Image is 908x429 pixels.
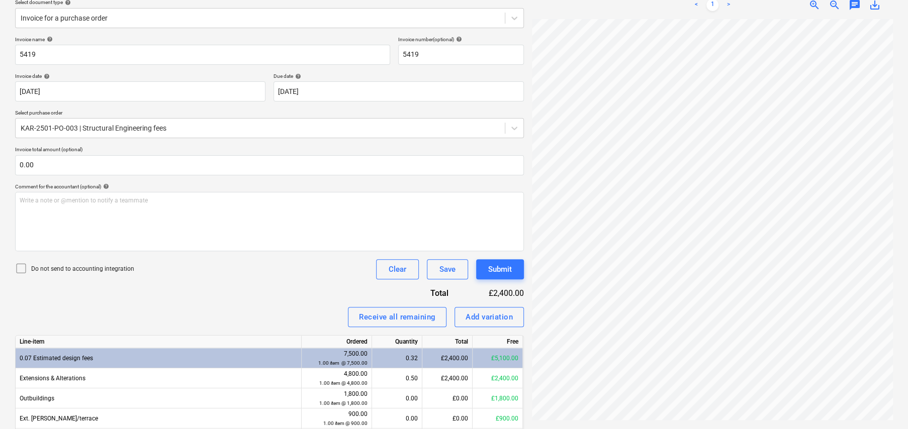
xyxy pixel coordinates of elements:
div: £2,400.00 [473,368,523,388]
small: 1.00 item @ 7,500.00 [318,360,368,366]
div: Free [473,336,523,348]
div: Ordered [302,336,372,348]
div: £2,400.00 [422,368,473,388]
div: Invoice date [15,73,265,79]
button: Save [427,259,468,279]
div: £2,400.00 [422,348,473,368]
span: help [293,73,301,79]
div: Submit [488,263,512,276]
div: 900.00 [306,409,368,428]
div: Add variation [466,310,513,324]
div: 0.00 [376,388,418,408]
input: Invoice number [398,45,524,65]
div: 0.50 [376,368,418,388]
div: 7,500.00 [306,349,368,368]
p: Do not send to accounting integration [31,265,134,273]
div: Total [422,336,473,348]
span: help [42,73,50,79]
div: Outbuildings [16,388,302,408]
div: Total [393,287,465,299]
div: Invoice number (optional) [398,36,524,43]
span: help [45,36,53,42]
div: Line-item [16,336,302,348]
div: 0.32 [376,348,418,368]
div: £0.00 [422,388,473,408]
input: Invoice name [15,45,390,65]
input: Due date not specified [274,81,524,101]
small: 1.00 item @ 900.00 [323,420,368,426]
div: £0.00 [422,408,473,428]
button: Submit [476,259,524,279]
div: 0.00 [376,408,418,428]
div: £2,400.00 [465,287,524,299]
div: 1,800.00 [306,389,368,408]
div: 4,800.00 [306,369,368,388]
span: help [101,183,109,189]
p: Invoice total amount (optional) [15,146,524,155]
button: Receive all remaining [348,307,446,327]
div: £1,800.00 [473,388,523,408]
p: Select purchase order [15,110,524,118]
div: Quantity [372,336,422,348]
div: Comment for the accountant (optional) [15,183,524,190]
div: Save [439,263,456,276]
input: Invoice date not specified [15,81,265,101]
div: £900.00 [473,408,523,428]
span: help [454,36,462,42]
div: Invoice name [15,36,390,43]
div: Ext. [PERSON_NAME]/terrace [16,408,302,428]
small: 1.00 item @ 1,800.00 [319,400,368,406]
input: Invoice total amount (optional) [15,155,524,175]
div: Receive all remaining [359,310,435,324]
div: Extensions & Alterations [16,368,302,388]
span: 0.07 Estimated design fees [20,355,93,362]
div: Clear [389,263,406,276]
small: 1.00 item @ 4,800.00 [319,380,368,386]
div: Due date [274,73,524,79]
iframe: Chat Widget [858,381,908,429]
button: Clear [376,259,419,279]
div: £5,100.00 [473,348,523,368]
button: Add variation [455,307,524,327]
